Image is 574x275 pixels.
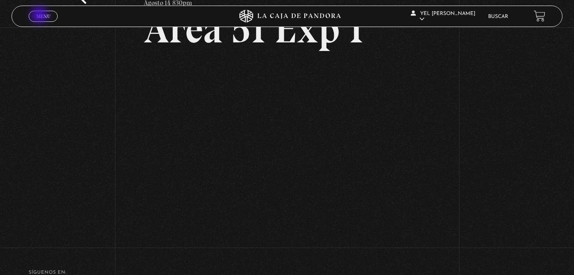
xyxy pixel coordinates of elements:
[144,62,430,223] iframe: Dailymotion video player – PROGRAMA - AREA 51 - 14 DE AGOSTO
[411,11,475,22] span: Yel [PERSON_NAME]
[488,14,508,19] a: Buscar
[534,10,545,22] a: View your shopping cart
[29,270,545,275] h4: SÍguenos en:
[144,9,430,49] h2: Área 51 Exp 1
[33,21,53,27] span: Cerrar
[36,14,50,19] span: Menu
